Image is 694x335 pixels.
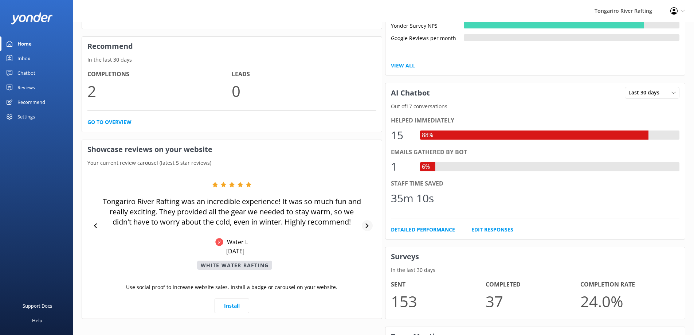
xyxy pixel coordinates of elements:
span: Last 30 days [628,89,664,97]
a: Go to overview [87,118,132,126]
p: Use social proof to increase website sales. Install a badge or carousel on your website. [126,283,337,291]
p: Your current review carousel (latest 5 star reviews) [82,159,382,167]
a: View All [391,62,415,70]
div: Chatbot [17,66,35,80]
p: 37 [486,289,580,313]
div: Staff time saved [391,179,680,188]
h3: Recommend [82,37,382,56]
h4: Completion Rate [580,280,675,289]
div: Emails gathered by bot [391,148,680,157]
div: Helped immediately [391,116,680,125]
h4: Completed [486,280,580,289]
div: Home [17,36,32,51]
img: Yonder [215,238,223,246]
div: Recommend [17,95,45,109]
h3: AI Chatbot [385,83,435,102]
p: Tongariro River Rafting was an incredible experience! It was so much fun and really exciting. The... [102,196,362,227]
div: Google Reviews per month [391,34,464,41]
h3: Showcase reviews on your website [82,140,382,159]
div: Help [32,313,42,328]
div: Settings [17,109,35,124]
p: White Water Rafting [197,261,272,270]
p: 0 [232,79,376,103]
a: Detailed Performance [391,226,455,234]
p: 153 [391,289,486,313]
div: 6% [420,162,432,172]
p: 24.0 % [580,289,675,313]
p: In the last 30 days [385,266,685,274]
img: yonder-white-logo.png [11,12,53,24]
a: Install [215,299,249,313]
div: Inbox [17,51,30,66]
p: 2 [87,79,232,103]
div: 15 [391,126,413,144]
p: In the last 30 days [82,56,382,64]
h4: Completions [87,70,232,79]
h4: Leads [232,70,376,79]
div: 88% [420,131,435,140]
p: Out of 17 conversations [385,102,685,110]
div: 1 [391,158,413,175]
p: [DATE] [226,247,244,255]
div: Support Docs [23,299,52,313]
div: 35m 10s [391,190,434,207]
h3: Surveys [385,247,685,266]
div: Yonder Survey NPS [391,22,464,28]
div: Reviews [17,80,35,95]
h4: Sent [391,280,486,289]
a: Edit Responses [471,226,513,234]
p: Water L [223,238,248,246]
